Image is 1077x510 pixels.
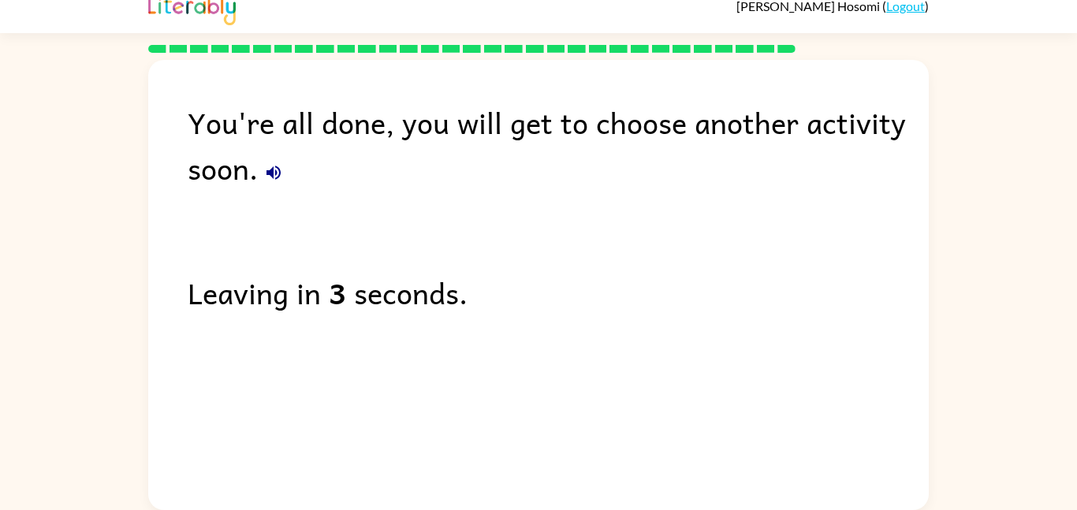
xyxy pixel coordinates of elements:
[329,270,346,315] b: 3
[188,99,929,191] div: You're all done, you will get to choose another activity soon.
[188,270,929,315] div: Leaving in seconds.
